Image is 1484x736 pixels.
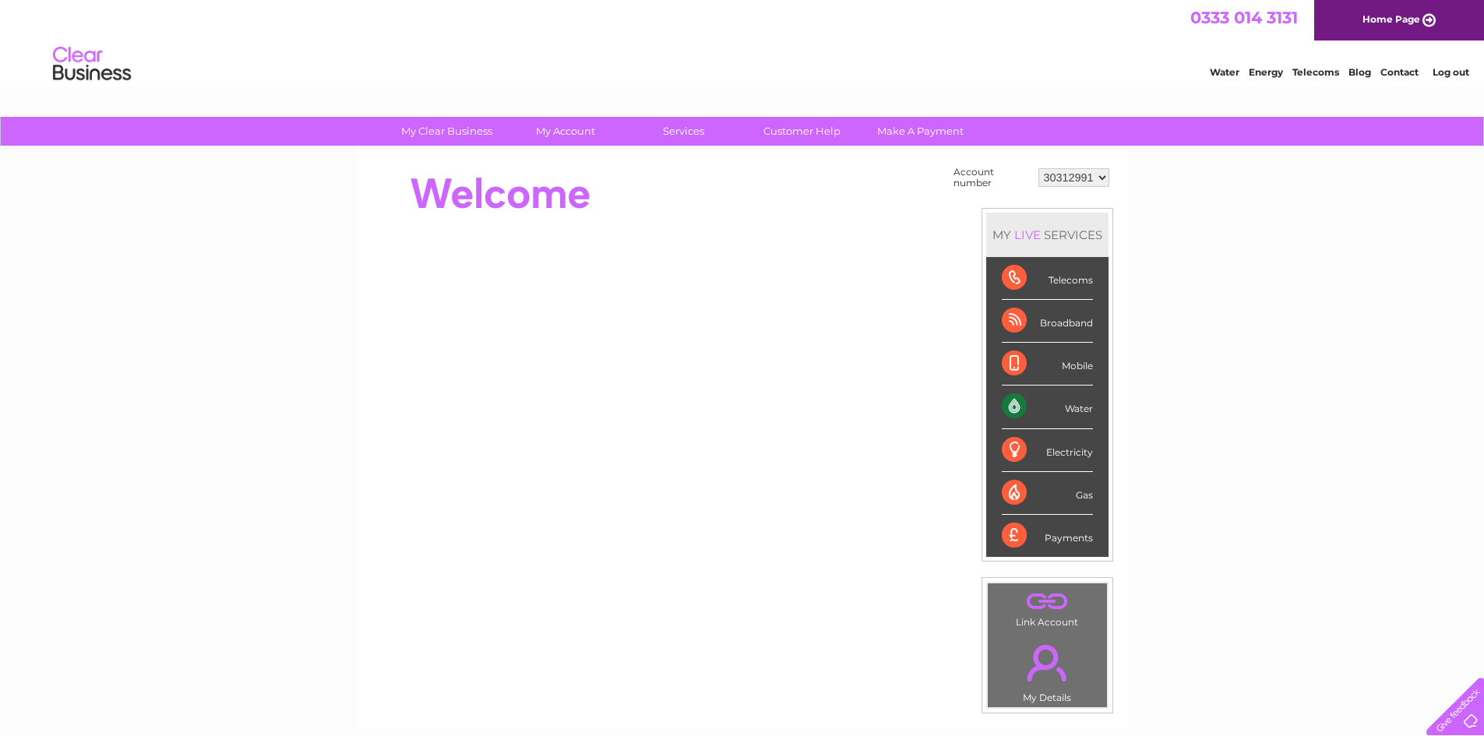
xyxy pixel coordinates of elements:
[1380,66,1419,78] a: Contact
[1348,66,1371,78] a: Blog
[1002,300,1093,343] div: Broadband
[738,117,866,146] a: Customer Help
[1002,386,1093,428] div: Water
[1433,66,1469,78] a: Log out
[987,632,1108,708] td: My Details
[1190,8,1298,27] a: 0333 014 3131
[1292,66,1339,78] a: Telecoms
[856,117,985,146] a: Make A Payment
[375,9,1111,76] div: Clear Business is a trading name of Verastar Limited (registered in [GEOGRAPHIC_DATA] No. 3667643...
[987,583,1108,632] td: Link Account
[1002,515,1093,557] div: Payments
[1002,429,1093,472] div: Electricity
[1249,66,1283,78] a: Energy
[1011,227,1044,242] div: LIVE
[52,40,132,88] img: logo.png
[1210,66,1239,78] a: Water
[992,587,1103,615] a: .
[1002,472,1093,515] div: Gas
[986,213,1109,257] div: MY SERVICES
[950,163,1035,192] td: Account number
[382,117,511,146] a: My Clear Business
[1002,257,1093,300] div: Telecoms
[619,117,748,146] a: Services
[992,636,1103,690] a: .
[501,117,629,146] a: My Account
[1002,343,1093,386] div: Mobile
